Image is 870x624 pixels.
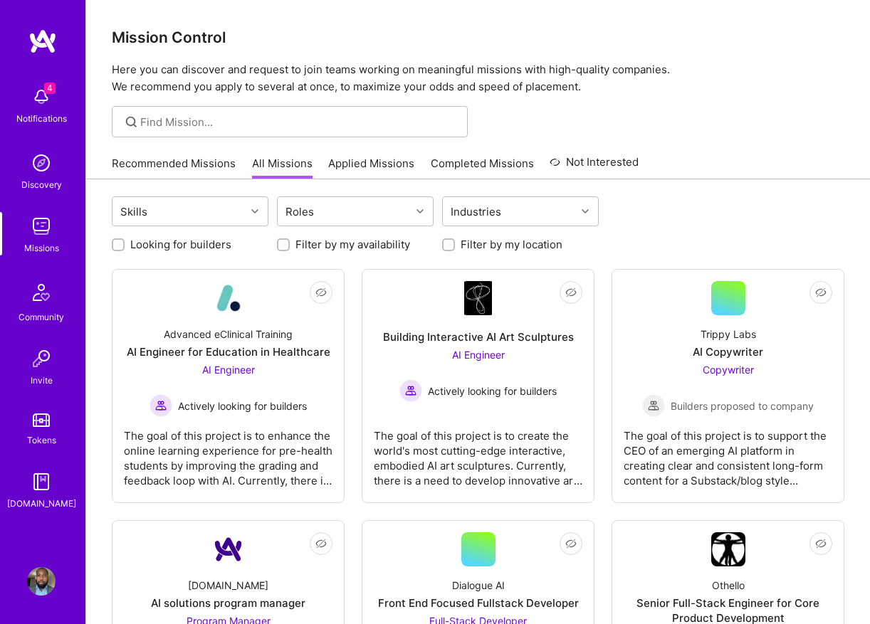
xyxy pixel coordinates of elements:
div: The goal of this project is to enhance the online learning experience for pre-health students by ... [124,417,332,488]
img: bell [27,83,56,111]
label: Looking for builders [130,237,231,252]
a: All Missions [252,156,313,179]
i: icon EyeClosed [565,538,577,549]
div: Advanced eClinical Training [164,327,293,342]
i: icon EyeClosed [315,538,327,549]
img: Invite [27,344,56,373]
span: Copywriter [703,364,754,376]
a: User Avatar [23,567,59,596]
div: Missions [24,240,59,255]
span: AI Engineer [452,349,505,361]
i: icon EyeClosed [565,287,577,298]
i: icon SearchGrey [123,114,140,130]
div: Roles [282,201,318,222]
div: [DOMAIN_NAME] [188,578,268,593]
span: AI Engineer [202,364,255,376]
p: Here you can discover and request to join teams working on meaningful missions with high-quality ... [112,61,844,95]
img: Actively looking for builders [150,394,172,417]
input: Find Mission... [140,115,457,129]
a: Company LogoBuilding Interactive AI Art SculpturesAI Engineer Actively looking for buildersActive... [374,281,582,491]
div: Industries [447,201,505,222]
img: guide book [27,467,56,496]
i: icon EyeClosed [815,287,827,298]
h3: Mission Control [112,28,844,46]
a: Completed Missions [431,156,534,179]
span: Actively looking for builders [178,398,307,413]
div: Community [19,310,64,324]
div: Notifications [16,111,67,126]
a: Company LogoAdvanced eClinical TrainingAI Engineer for Education in HealthcareAI Engineer Activel... [124,281,332,491]
i: icon EyeClosed [315,287,327,298]
div: AI Engineer for Education in Healthcare [127,344,330,359]
img: Company Logo [211,281,246,315]
label: Filter by my location [461,237,562,252]
div: Trippy Labs [701,327,756,342]
i: icon Chevron [582,208,589,215]
i: icon EyeClosed [815,538,827,549]
span: Actively looking for builders [428,384,557,398]
div: Invite [31,373,53,388]
a: Trippy LabsAI CopywriterCopywriter Builders proposed to companyBuilders proposed to companyThe go... [624,281,832,491]
a: Recommended Missions [112,156,236,179]
img: Company Logo [211,532,246,566]
img: Company Logo [711,532,745,566]
label: Filter by my availability [295,237,410,252]
div: Skills [117,201,151,222]
div: AI solutions program manager [151,596,305,610]
div: The goal of this project is to create the world's most cutting-edge interactive, embodied AI art ... [374,417,582,488]
div: Othello [712,578,745,593]
i: icon Chevron [251,208,258,215]
img: Builders proposed to company [642,394,665,417]
img: logo [28,28,57,54]
img: discovery [27,149,56,177]
div: Tokens [27,433,56,448]
img: tokens [33,413,50,427]
div: AI Copywriter [693,344,763,359]
img: Company Logo [464,281,493,315]
div: The goal of this project is to support the CEO of an emerging AI platform in creating clear and c... [624,417,832,488]
i: icon Chevron [416,208,424,215]
img: teamwork [27,212,56,240]
div: [DOMAIN_NAME] [7,496,76,511]
a: Not Interested [550,154,639,179]
span: Builders proposed to company [671,398,814,413]
div: Dialogue AI [452,578,505,593]
img: Actively looking for builders [399,379,422,402]
img: User Avatar [27,567,56,596]
a: Applied Missions [328,156,414,179]
div: Building Interactive AI Art Sculptures [383,329,574,344]
span: 4 [44,83,56,94]
div: Discovery [21,177,62,192]
img: Community [24,275,58,310]
div: Front End Focused Fullstack Developer [378,596,579,610]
